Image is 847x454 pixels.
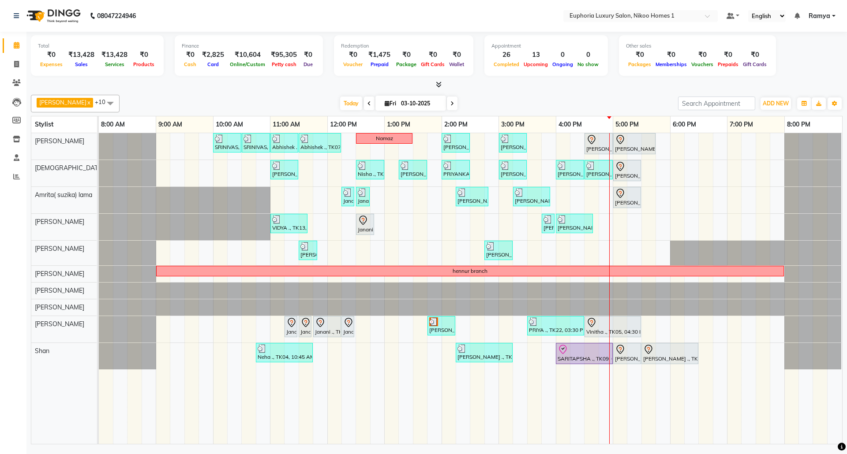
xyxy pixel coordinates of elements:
span: Vouchers [689,61,716,67]
div: [PERSON_NAME] ., TK23, 05:00 PM-05:30 PM, EP-Instant Clean-Up [614,344,640,363]
span: Today [340,97,362,110]
div: 0 [550,50,575,60]
span: Prepaid [368,61,391,67]
div: Namaz [376,134,393,142]
div: [PERSON_NAME] ., TK03, 02:15 PM-02:50 PM, EP-Tefiti Coffee Pedi [457,188,487,205]
div: ₹13,428 [65,50,98,60]
div: [PERSON_NAME], TK21, 04:00 PM-04:40 PM, EP-Whitening Clean-Up [557,215,592,232]
span: Shan [35,347,49,355]
span: No show [575,61,601,67]
span: [PERSON_NAME] [35,270,84,278]
span: Wallet [447,61,466,67]
a: x [86,99,90,106]
div: [PERSON_NAME] ., TK12, 01:45 PM-02:15 PM, EL-HAIR CUT (Junior Stylist) with hairwash MEN [428,317,454,334]
div: SRINIVAS, TK06, 10:30 AM-11:00 AM, EP-[PERSON_NAME] Trim/Design MEN [243,134,269,151]
div: Janani, TK16, 12:15 PM-12:20 PM, EP-Under Arms Intimate [342,188,353,205]
img: logo [22,4,83,28]
span: [PERSON_NAME] [39,99,86,106]
span: Services [103,61,127,67]
div: Janani ., TK08, 11:15 AM-11:20 AM, EP-Shampoo (Wella) [285,317,296,336]
div: Vinitha ., TK05, 04:30 PM-05:30 PM, EP-Artistic Cut - Creative Stylist [585,317,640,336]
a: 10:00 AM [214,118,245,131]
div: PRIYANKA ., TK15, 02:00 PM-02:30 PM, EL-Kid Cut (Below 8 Yrs) BOY [442,161,469,178]
span: Products [131,61,157,67]
span: Stylist [35,120,53,128]
a: 9:00 AM [156,118,184,131]
div: [PERSON_NAME] ., TK18, 03:00 PM-03:30 PM, EL-HAIR CUT (Junior Stylist) with hairwash MEN [500,134,526,151]
div: 0 [575,50,601,60]
span: Due [301,61,315,67]
div: ₹0 [447,50,466,60]
div: Abhishek ., TK07, 11:00 AM-11:30 AM, EL-HAIR CUT (Senior Stylist) with hairwash MEN [271,134,297,151]
div: Redemption [341,42,466,50]
div: ₹95,305 [267,50,300,60]
span: Package [394,61,419,67]
div: ₹0 [689,50,716,60]
div: ₹0 [741,50,769,60]
div: ₹0 [300,50,316,60]
div: [PERSON_NAME] ., TK19, 03:00 PM-03:30 PM, EL-HAIR CUT (Junior Stylist) with hairwash MEN [500,161,526,178]
a: 3:00 PM [499,118,527,131]
div: 13 [521,50,550,60]
div: ₹0 [131,50,157,60]
div: [PERSON_NAME] ., TK23, 05:30 PM-06:30 PM, EP-Artistic Cut - Creative Stylist [642,344,697,363]
div: [PERSON_NAME], TK25, 05:00 PM-05:45 PM, EP-Color Fusion MEN [614,134,655,153]
button: ADD NEW [761,97,791,110]
span: Sales [73,61,90,67]
a: 2:00 PM [442,118,470,131]
div: hennur branch [453,267,487,275]
div: ₹0 [653,50,689,60]
span: [PERSON_NAME] [35,320,84,328]
div: ₹0 [38,50,65,60]
div: Nisha ., TK10, 12:30 PM-01:00 PM, EL-HAIR CUT (Junior Stylist) with hairwash MEN [357,161,383,178]
div: Finance [182,42,316,50]
input: Search Appointment [678,97,755,110]
div: ₹1,475 [365,50,394,60]
div: Other sales [626,42,769,50]
span: Ramya [809,11,830,21]
div: ₹0 [394,50,419,60]
span: Gift Cards [741,61,769,67]
div: [PERSON_NAME] ., TK20, 04:30 PM-05:00 PM, EP-[PERSON_NAME] Trim/Design MEN [585,161,612,178]
span: Card [205,61,221,67]
div: [PERSON_NAME] ., TK24, 05:00 PM-05:30 PM, EL-HAIR CUT (Senior Stylist) with hairwash MEN [614,161,640,180]
a: 8:00 AM [99,118,127,131]
a: 12:00 PM [328,118,359,131]
div: Janani, TK16, 12:30 PM-12:45 PM, EP-Upperlip Intimate [357,188,369,205]
div: ₹0 [182,50,199,60]
a: 4:00 PM [556,118,584,131]
div: [PERSON_NAME] ., TK20, 04:00 PM-04:30 PM, EL-HAIR CUT (Senior Stylist) with hairwash MEN [557,161,583,178]
span: Ongoing [550,61,575,67]
div: Total [38,42,157,50]
a: 11:00 AM [270,118,302,131]
span: [DEMOGRAPHIC_DATA] [35,164,104,172]
div: [PERSON_NAME] ., TK11, 02:00 PM-02:30 PM, EL-HAIR CUT (Junior Stylist) with hairwash MEN [442,134,469,151]
div: Neha ., TK04, 10:45 AM-11:45 AM, EP-Artistic Cut - Creative Stylist [257,344,312,361]
div: [PERSON_NAME], TK21, 03:45 PM-03:50 PM, EP-Face & Neck Bleach/Detan [543,215,554,232]
span: Voucher [341,61,365,67]
div: Janani ., TK08, 12:30 PM-12:50 PM, EL-Eyebrows Threading [357,215,373,234]
span: Completed [491,61,521,67]
span: Online/Custom [228,61,267,67]
span: Memberships [653,61,689,67]
span: Amrita( suzika) lama [35,191,92,199]
span: Fri [382,100,398,107]
a: 8:00 PM [785,118,813,131]
span: Gift Cards [419,61,447,67]
div: SARITAPSHA ., TK09, 04:00 PM-05:00 PM, EP-Color My Root Self [557,344,612,363]
div: SRINIVAS, TK06, 10:00 AM-10:30 AM, EL-HAIR CUT (Senior Stylist) with hairwash MEN [214,134,240,151]
div: [PERSON_NAME], TK14, 11:00 AM-11:30 AM, EL-HAIR CUT (Senior Stylist) with hairwash MEN [271,161,297,178]
div: ₹2,825 [199,50,228,60]
div: [PERSON_NAME] ., TK03, 03:15 PM-03:55 PM, EP-Tefiti Coffee Pedi,EL-Eyebrows Threading,EL-Upperlip... [514,188,549,205]
span: [PERSON_NAME] [35,303,84,311]
div: ₹0 [419,50,447,60]
span: [PERSON_NAME] [35,218,84,226]
span: [PERSON_NAME] [35,287,84,294]
div: ₹13,428 [98,50,131,60]
a: 5:00 PM [613,118,641,131]
span: [PERSON_NAME] [35,245,84,253]
span: Expenses [38,61,65,67]
div: Abhishek ., TK07, 11:30 AM-12:15 PM, EP-Cover Fusion MEN [300,134,340,151]
div: PRIYA ., TK22, 03:30 PM-04:30 PM, EP-Artistic Cut - Senior Stylist [528,317,583,334]
div: 26 [491,50,521,60]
